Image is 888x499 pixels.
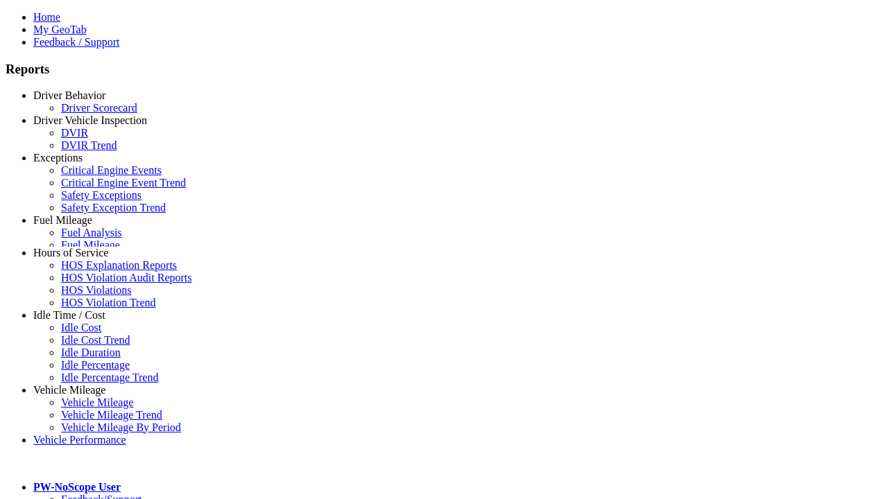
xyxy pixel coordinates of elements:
[61,127,88,139] a: DVIR
[33,114,147,126] a: Driver Vehicle Inspection
[61,259,177,271] a: HOS Explanation Reports
[33,89,105,101] a: Driver Behavior
[61,239,120,251] a: Fuel Mileage
[61,202,166,213] a: Safety Exception Trend
[61,334,130,346] a: Idle Cost Trend
[33,11,60,23] a: Home
[61,139,117,151] a: DVIR Trend
[61,396,133,408] a: Vehicle Mileage
[33,384,105,396] a: Vehicle Mileage
[33,152,83,164] a: Exceptions
[33,309,105,321] a: Idle Time / Cost
[61,322,101,333] a: Idle Cost
[61,272,192,283] a: HOS Violation Audit Reports
[61,102,137,114] a: Driver Scorecard
[61,284,131,296] a: HOS Violations
[61,359,130,371] a: Idle Percentage
[61,297,156,308] a: HOS Violation Trend
[61,421,181,433] a: Vehicle Mileage By Period
[61,371,158,383] a: Idle Percentage Trend
[61,409,162,421] a: Vehicle Mileage Trend
[61,347,121,358] a: Idle Duration
[33,434,126,446] a: Vehicle Performance
[61,164,162,176] a: Critical Engine Events
[33,24,87,35] a: My GeoTab
[33,214,92,226] a: Fuel Mileage
[33,36,119,48] a: Feedback / Support
[61,177,186,189] a: Critical Engine Event Trend
[61,227,122,238] a: Fuel Analysis
[61,189,142,201] a: Safety Exceptions
[33,247,108,259] a: Hours of Service
[6,62,882,77] h3: Reports
[33,481,121,493] a: PW-NoScope User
